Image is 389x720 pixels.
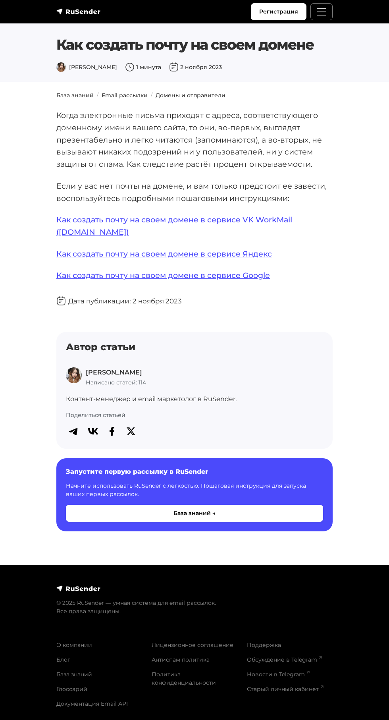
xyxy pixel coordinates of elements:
p: Когда электронные письма приходят с адреса, соответствующего доменному имени вашего сайта, то они... [56,109,333,170]
a: База знаний [56,671,92,678]
h6: Запустите первую рассылку в RuSender [66,468,323,475]
span: Написано статей: 114 [86,379,146,386]
a: Антиспам политика [152,656,210,663]
a: Лицензионное соглашение [152,641,233,649]
a: О компании [56,641,92,649]
span: 2 ноября 2023 [169,64,222,71]
a: Домены и отправители [156,92,225,99]
a: Документация Email API [56,700,128,707]
p: © 2025 RuSender — умная система для email рассылок. Все права защищены. [56,599,333,616]
a: Политика конфиденциальности [152,671,216,686]
a: Как создать почту на своем домене в сервисе VK WorkMail ([DOMAIN_NAME]) [56,215,292,237]
a: Регистрация [251,3,306,20]
p: Начните использовать RuSender с легкостью. Пошаговая инструкция для запуска ваших первых рассылок. [66,482,323,498]
nav: breadcrumb [52,91,337,100]
span: 1 минута [125,64,161,71]
span: [PERSON_NAME] [56,64,117,71]
p: Контент-менеджер и email маркетолог в RuSender. [66,394,323,404]
p: Поделиться статьёй [66,411,323,419]
img: Дата публикации [56,296,66,306]
a: База знаний [56,92,94,99]
p: Если у вас нет почты на домене, и вам только предстоит ее завести, воспользуйтесь подробными поша... [56,180,333,204]
a: Запустите первую рассылку в RuSender Начните использовать RuSender с легкостью. Пошаговая инструк... [56,458,333,531]
a: Как создать почту на своем домене в сервисе Яндекс [56,249,272,259]
button: Меню [310,3,333,20]
h4: Автор статьи [66,342,323,353]
a: Глоссарий [56,685,87,693]
img: Время чтения [125,62,135,72]
button: База знаний → [66,505,323,522]
span: Дата публикации: 2 ноября 2023 [56,297,181,305]
img: Дата публикации [169,62,179,72]
h1: Как создать почту на своем домене [56,36,333,53]
a: Старый личный кабинет [247,685,324,693]
a: Поддержка [247,641,281,649]
a: Обсуждение в Telegram [247,656,322,663]
a: Новости в Telegram [247,671,310,678]
a: Email рассылки [102,92,148,99]
a: Как создать почту на своем домене в сервисе Google [56,270,270,280]
a: Блог [56,656,70,663]
img: RuSender [56,8,101,15]
p: [PERSON_NAME] [86,367,146,378]
img: RuSender [56,585,101,593]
